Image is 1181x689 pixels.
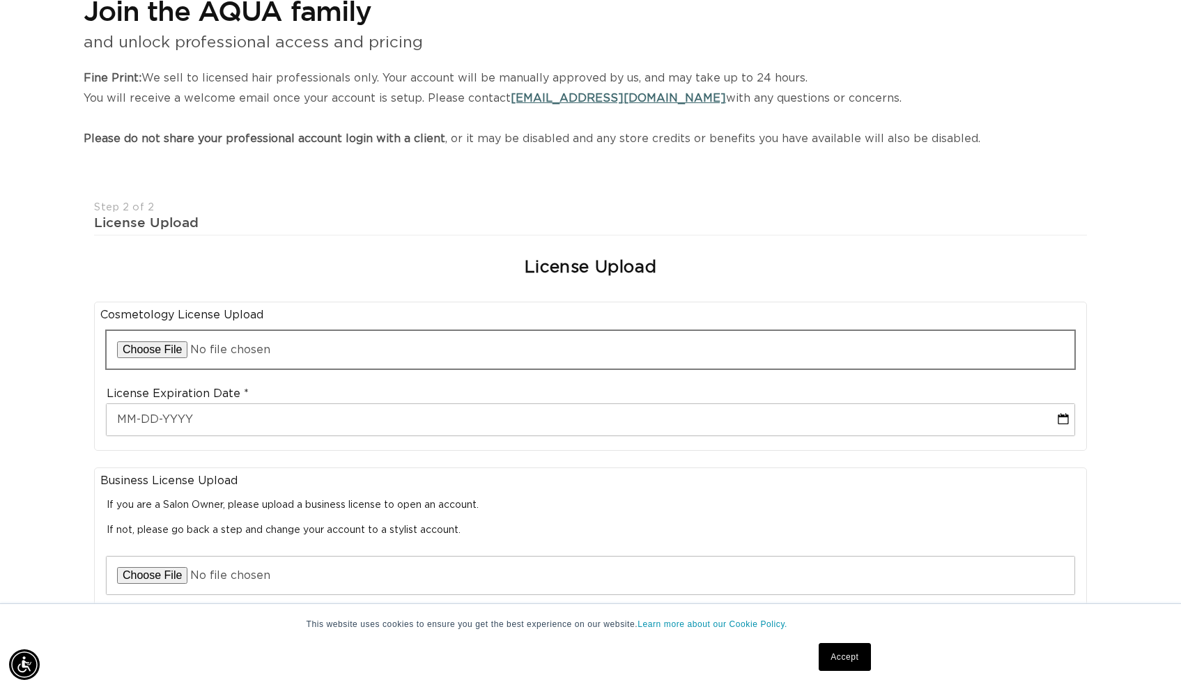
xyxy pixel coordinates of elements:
[107,499,1074,537] p: If you are a Salon Owner, please upload a business license to open an account. If not, please go ...
[511,93,726,104] a: [EMAIL_ADDRESS][DOMAIN_NAME]
[84,133,445,144] strong: Please do not share your professional account login with a client
[94,214,1087,231] div: License Upload
[107,387,249,401] label: License Expiration Date
[107,404,1074,435] input: MM-DD-YYYY
[84,29,1097,57] p: and unlock professional access and pricing
[9,649,40,680] div: Accessibility Menu
[100,474,1081,488] legend: Business License Upload
[638,619,787,629] a: Learn more about our Cookie Policy.
[819,643,870,671] a: Accept
[84,72,141,84] strong: Fine Print:
[94,201,1087,215] div: Step 2 of 2
[84,68,1097,148] p: We sell to licensed hair professionals only. Your account will be manually approved by us, and ma...
[100,308,1081,323] legend: Cosmetology License Upload
[307,618,875,630] p: This website uses cookies to ensure you get the best experience on our website.
[525,257,656,279] h2: License Upload
[1111,622,1181,689] iframe: Chat Widget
